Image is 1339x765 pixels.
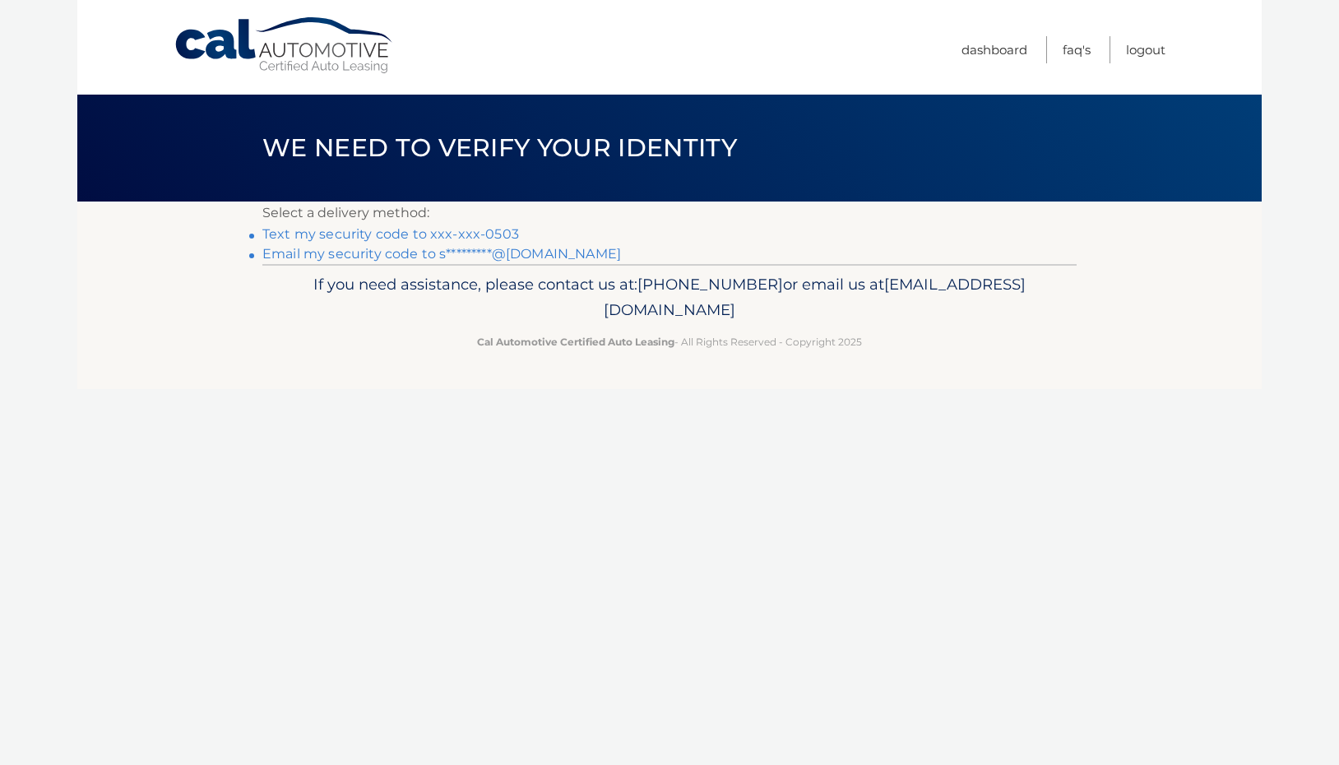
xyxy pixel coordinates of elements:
a: Email my security code to s*********@[DOMAIN_NAME] [262,246,621,262]
p: - All Rights Reserved - Copyright 2025 [273,333,1066,350]
p: Select a delivery method: [262,202,1077,225]
span: [PHONE_NUMBER] [637,275,783,294]
p: If you need assistance, please contact us at: or email us at [273,271,1066,324]
a: Logout [1126,36,1165,63]
span: We need to verify your identity [262,132,737,163]
a: Cal Automotive [174,16,396,75]
strong: Cal Automotive Certified Auto Leasing [477,336,674,348]
a: Dashboard [961,36,1027,63]
a: Text my security code to xxx-xxx-0503 [262,226,519,242]
a: FAQ's [1063,36,1091,63]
